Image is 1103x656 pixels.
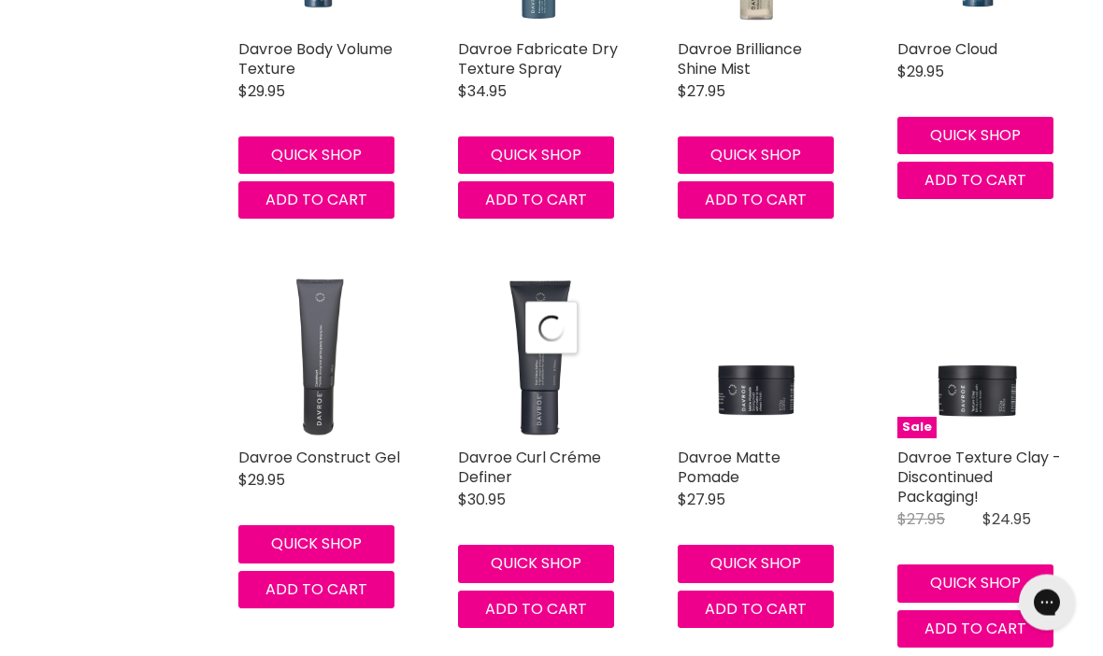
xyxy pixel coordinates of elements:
[238,572,394,609] button: Add to cart
[458,182,614,220] button: Add to cart
[897,118,1053,155] button: Quick shop
[897,565,1053,603] button: Quick shop
[238,526,394,563] button: Quick shop
[238,39,393,80] a: Davroe Body Volume Texture
[897,418,937,439] span: Sale
[458,592,614,629] button: Add to cart
[897,448,1061,508] a: Davroe Texture Clay - Discontinued Packaging!
[458,448,601,489] a: Davroe Curl Créme Definer
[238,81,285,103] span: $29.95
[458,276,622,439] img: Davroe Curl Créme Definer
[924,619,1026,640] span: Add to cart
[458,81,507,103] span: $34.95
[897,509,945,531] span: $27.95
[678,39,802,80] a: Davroe Brilliance Shine Mist
[705,190,807,211] span: Add to cart
[897,39,997,61] a: Davroe Cloud
[485,190,587,211] span: Add to cart
[897,163,1053,200] button: Add to cart
[678,182,834,220] button: Add to cart
[238,182,394,220] button: Add to cart
[678,490,725,511] span: $27.95
[238,276,402,439] a: Davroe Construct Gel Davroe Construct Gel
[238,448,400,469] a: Davroe Construct Gel
[458,546,614,583] button: Quick shop
[678,81,725,103] span: $27.95
[678,448,781,489] a: Davroe Matte Pomade
[897,276,1061,439] img: Davroe Texture Clay - Discontinued Packaging!
[678,276,841,439] a: Davroe Matte Pomade Davroe Matte Pomade
[265,579,367,601] span: Add to cart
[678,276,841,439] img: Davroe Matte Pomade
[1010,568,1084,637] iframe: Gorgias live chat messenger
[678,546,834,583] button: Quick shop
[705,599,807,620] span: Add to cart
[897,611,1053,649] button: Add to cart
[924,170,1026,192] span: Add to cart
[238,276,402,439] img: Davroe Construct Gel
[458,276,622,439] a: Davroe Curl Creme Davroe Curl Créme Definer
[897,62,944,83] span: $29.95
[458,39,618,80] a: Davroe Fabricate Dry Texture Spray
[678,137,834,175] button: Quick shop
[265,190,367,211] span: Add to cart
[678,592,834,629] button: Add to cart
[238,137,394,175] button: Quick shop
[485,599,587,620] span: Add to cart
[458,137,614,175] button: Quick shop
[458,490,506,511] span: $30.95
[982,509,1031,531] span: $24.95
[238,470,285,492] span: $29.95
[897,276,1061,439] a: Davroe Texture Clay Davroe Texture Clay - Discontinued Packaging! Sale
